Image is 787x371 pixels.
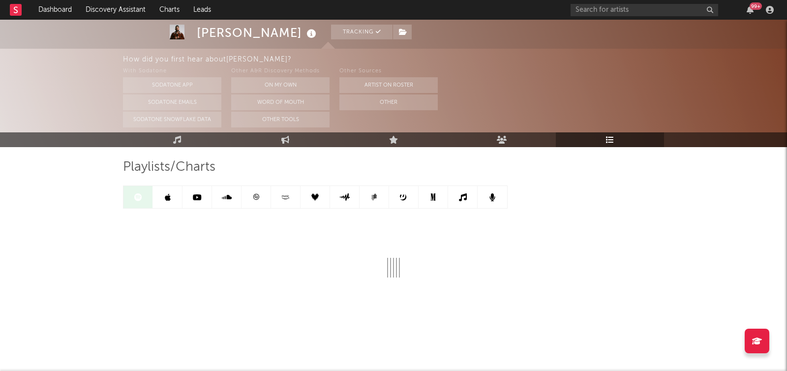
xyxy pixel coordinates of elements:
button: Sodatone Emails [123,94,221,110]
button: Other Tools [231,112,330,127]
button: Other [339,94,438,110]
div: How did you first hear about [PERSON_NAME] ? [123,54,787,65]
div: [PERSON_NAME] [197,25,319,41]
div: With Sodatone [123,65,221,77]
button: Sodatone Snowflake Data [123,112,221,127]
button: Artist on Roster [339,77,438,93]
button: Sodatone App [123,77,221,93]
input: Search for artists [571,4,718,16]
button: Word Of Mouth [231,94,330,110]
button: 99+ [747,6,754,14]
span: Playlists/Charts [123,161,215,173]
button: Tracking [331,25,393,39]
div: Other A&R Discovery Methods [231,65,330,77]
div: Other Sources [339,65,438,77]
div: 99 + [750,2,762,10]
button: On My Own [231,77,330,93]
